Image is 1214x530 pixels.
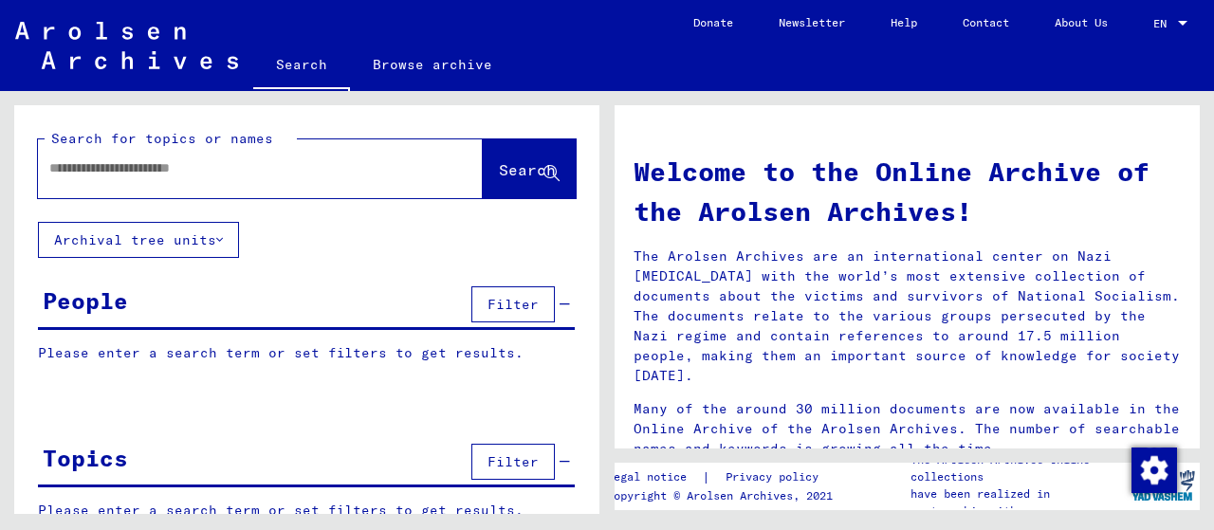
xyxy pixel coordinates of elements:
p: Please enter a search term or set filters to get results. [38,343,575,363]
button: Archival tree units [38,222,239,258]
p: Copyright © Arolsen Archives, 2021 [607,487,841,504]
a: Privacy policy [710,467,841,487]
img: Arolsen_neg.svg [15,22,238,69]
a: Browse archive [350,42,515,87]
p: The Arolsen Archives are an international center on Nazi [MEDICAL_DATA] with the world’s most ext... [634,247,1181,386]
button: Search [483,139,576,198]
div: Topics [43,441,128,475]
div: | [607,467,841,487]
a: Legal notice [607,467,702,487]
span: Filter [487,296,539,313]
button: Filter [471,286,555,322]
img: Change consent [1131,448,1177,493]
mat-label: Search for topics or names [51,130,273,147]
a: Search [253,42,350,91]
h1: Welcome to the Online Archive of the Arolsen Archives! [634,152,1181,231]
p: have been realized in partnership with [910,485,1127,520]
div: Change consent [1131,447,1176,492]
span: Search [499,160,556,179]
p: The Arolsen Archives online collections [910,451,1127,485]
button: Filter [471,444,555,480]
div: People [43,283,128,318]
span: EN [1153,17,1174,30]
img: yv_logo.png [1128,462,1199,509]
p: Many of the around 30 million documents are now available in the Online Archive of the Arolsen Ar... [634,399,1181,459]
span: Filter [487,453,539,470]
